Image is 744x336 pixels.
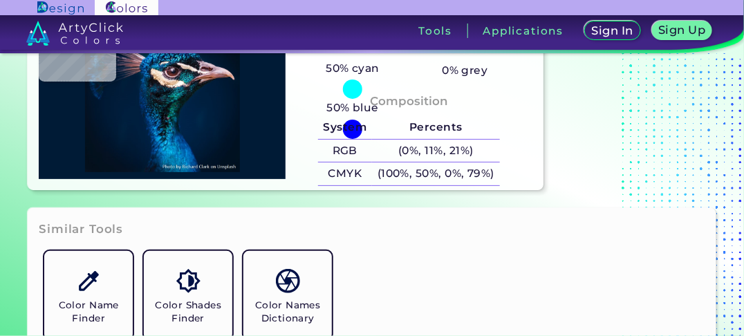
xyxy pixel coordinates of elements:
[660,25,704,35] h5: Sign Up
[418,26,452,36] h3: Tools
[372,162,500,185] h5: (100%, 50%, 0%, 79%)
[372,116,500,139] h5: Percents
[372,140,500,162] h5: (0%, 11%, 21%)
[654,22,709,40] a: Sign Up
[77,269,101,293] img: icon_color_name_finder.svg
[318,116,372,139] h5: System
[318,140,372,162] h5: RGB
[249,299,326,325] h5: Color Names Dictionary
[483,26,564,36] h3: Applications
[276,269,300,293] img: icon_color_names_dictionary.svg
[586,22,638,40] a: Sign In
[321,59,385,77] h5: 50% cyan
[370,91,448,111] h4: Composition
[37,1,84,15] img: ArtyClick Design logo
[318,162,372,185] h5: CMYK
[46,11,279,172] img: img_pavlin.jpg
[149,299,227,325] h5: Color Shades Finder
[26,21,124,46] img: logo_artyclick_colors_white.svg
[50,299,127,325] h5: Color Name Finder
[442,62,487,80] h5: 0% grey
[176,269,201,293] img: icon_color_shades.svg
[593,26,632,36] h5: Sign In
